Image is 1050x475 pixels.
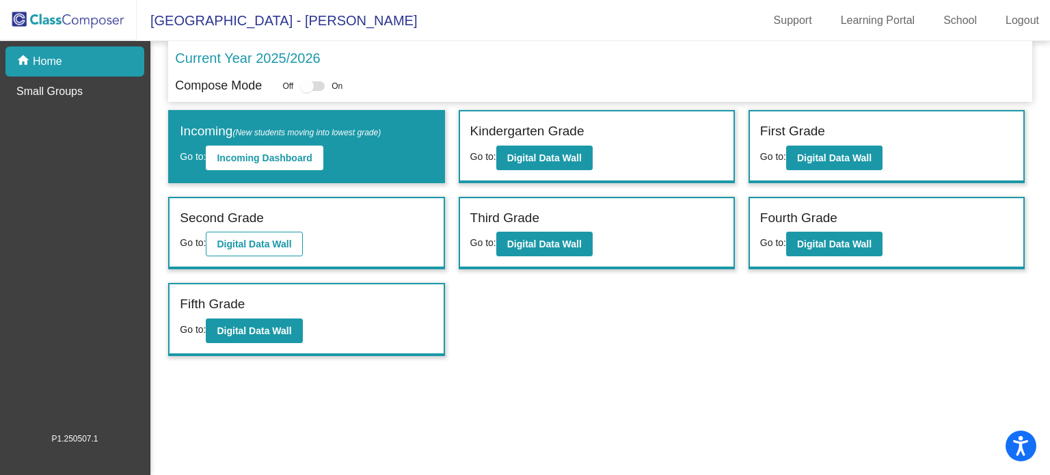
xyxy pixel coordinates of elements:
[217,325,291,336] b: Digital Data Wall
[180,208,264,228] label: Second Grade
[760,208,837,228] label: Fourth Grade
[180,151,206,162] span: Go to:
[180,324,206,335] span: Go to:
[33,53,62,70] p: Home
[496,232,593,256] button: Digital Data Wall
[180,295,245,314] label: Fifth Grade
[282,80,293,92] span: Off
[786,232,883,256] button: Digital Data Wall
[760,151,786,162] span: Go to:
[206,318,302,343] button: Digital Data Wall
[507,239,582,249] b: Digital Data Wall
[797,152,872,163] b: Digital Data Wall
[180,122,381,141] label: Incoming
[797,239,872,249] b: Digital Data Wall
[995,10,1050,31] a: Logout
[470,208,539,228] label: Third Grade
[470,122,584,141] label: Kindergarten Grade
[175,48,320,68] p: Current Year 2025/2026
[217,152,312,163] b: Incoming Dashboard
[470,151,496,162] span: Go to:
[830,10,926,31] a: Learning Portal
[760,237,786,248] span: Go to:
[932,10,988,31] a: School
[786,146,883,170] button: Digital Data Wall
[16,53,33,70] mat-icon: home
[232,128,381,137] span: (New students moving into lowest grade)
[16,83,83,100] p: Small Groups
[137,10,417,31] span: [GEOGRAPHIC_DATA] - [PERSON_NAME]
[180,237,206,248] span: Go to:
[206,232,302,256] button: Digital Data Wall
[470,237,496,248] span: Go to:
[332,80,342,92] span: On
[507,152,582,163] b: Digital Data Wall
[496,146,593,170] button: Digital Data Wall
[760,122,825,141] label: First Grade
[217,239,291,249] b: Digital Data Wall
[206,146,323,170] button: Incoming Dashboard
[175,77,262,95] p: Compose Mode
[763,10,823,31] a: Support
